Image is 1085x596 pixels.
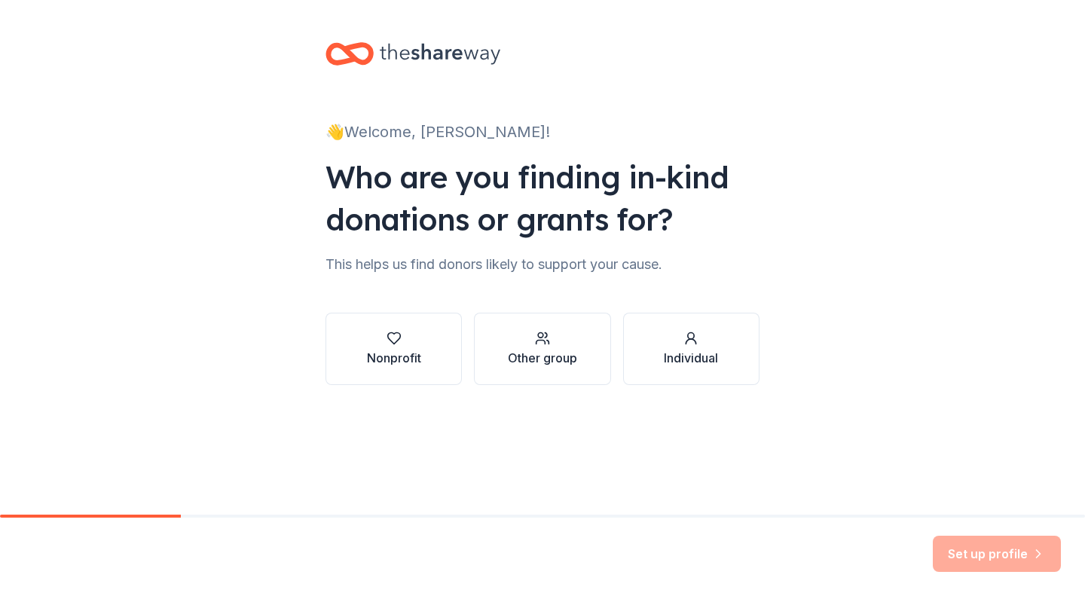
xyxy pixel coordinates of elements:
div: Other group [508,349,577,367]
div: This helps us find donors likely to support your cause. [325,252,759,277]
button: Other group [474,313,610,385]
div: 👋 Welcome, [PERSON_NAME]! [325,120,759,144]
div: Nonprofit [367,349,421,367]
button: Individual [623,313,759,385]
div: Individual [664,349,718,367]
div: Who are you finding in-kind donations or grants for? [325,156,759,240]
button: Nonprofit [325,313,462,385]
